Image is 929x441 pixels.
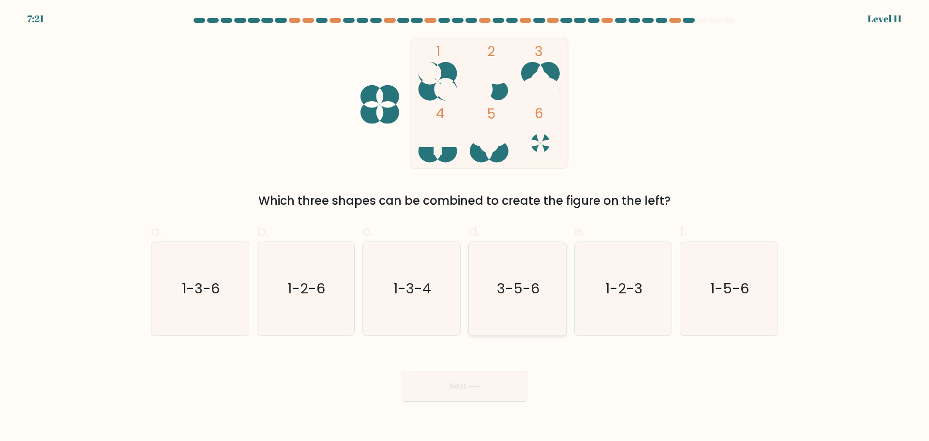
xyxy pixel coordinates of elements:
div: 7:21 [27,12,44,26]
tspan: 3 [535,42,543,61]
button: Next [402,371,527,402]
text: 1-5-6 [711,279,749,298]
text: 1-2-6 [288,279,326,298]
tspan: 6 [535,104,543,123]
tspan: 4 [436,104,445,123]
tspan: 1 [436,42,440,61]
span: e. [574,222,585,241]
text: 1-3-6 [182,279,220,298]
span: f. [680,222,687,241]
span: a. [151,222,163,241]
tspan: 2 [487,42,495,61]
text: 1-2-3 [605,279,643,298]
div: Which three shapes can be combined to create the figure on the left? [157,192,772,210]
span: c. [362,222,373,241]
text: 3-5-6 [497,279,539,298]
text: 1-3-4 [394,279,432,298]
span: d. [468,222,480,241]
div: Level 11 [868,12,902,26]
tspan: 5 [487,105,495,123]
span: b. [257,222,269,241]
